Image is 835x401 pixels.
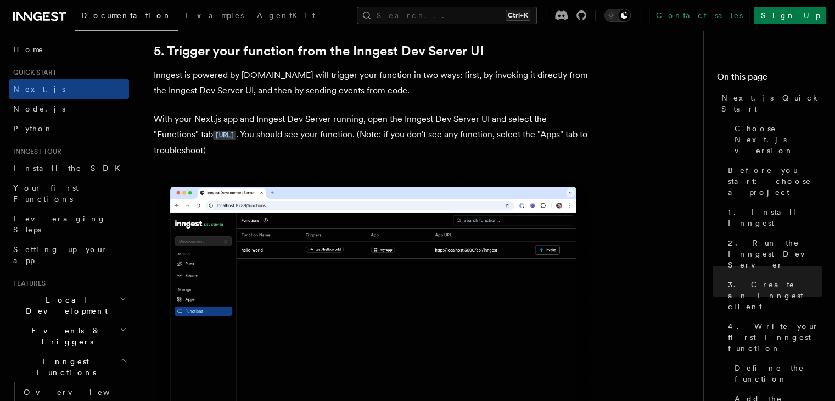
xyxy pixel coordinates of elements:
[13,104,65,113] span: Node.js
[724,202,822,233] a: 1. Install Inngest
[604,9,631,22] button: Toggle dark mode
[178,3,250,30] a: Examples
[9,158,129,178] a: Install the SDK
[9,119,129,138] a: Python
[257,11,315,20] span: AgentKit
[250,3,322,30] a: AgentKit
[9,68,57,77] span: Quick start
[649,7,749,24] a: Contact sales
[9,325,120,347] span: Events & Triggers
[735,123,822,156] span: Choose Next.js version
[9,290,129,321] button: Local Development
[728,279,822,312] span: 3. Create an Inngest client
[506,10,530,21] kbd: Ctrl+K
[728,237,822,270] span: 2. Run the Inngest Dev Server
[754,7,826,24] a: Sign Up
[13,85,65,93] span: Next.js
[724,316,822,358] a: 4. Write your first Inngest function
[185,11,244,20] span: Examples
[9,321,129,352] button: Events & Triggers
[730,358,822,389] a: Define the function
[154,43,484,59] a: 5. Trigger your function from the Inngest Dev Server UI
[9,294,120,316] span: Local Development
[13,124,53,133] span: Python
[13,245,108,265] span: Setting up your app
[728,165,822,198] span: Before you start: choose a project
[724,233,822,275] a: 2. Run the Inngest Dev Server
[9,40,129,59] a: Home
[13,164,127,172] span: Install the SDK
[24,388,137,397] span: Overview
[728,321,822,354] span: 4. Write your first Inngest function
[9,279,46,288] span: Features
[9,209,129,240] a: Leveraging Steps
[721,92,822,114] span: Next.js Quick Start
[81,11,172,20] span: Documentation
[724,160,822,202] a: Before you start: choose a project
[717,88,822,119] a: Next.js Quick Start
[9,178,129,209] a: Your first Functions
[735,363,822,385] span: Define the function
[9,99,129,119] a: Node.js
[717,70,822,88] h4: On this page
[724,275,822,316] a: 3. Create an Inngest client
[13,44,44,55] span: Home
[9,240,129,270] a: Setting up your app
[9,79,129,99] a: Next.js
[75,3,178,31] a: Documentation
[730,119,822,160] a: Choose Next.js version
[213,131,236,140] code: [URL]
[357,7,537,24] button: Search...Ctrl+K
[728,207,822,229] span: 1. Install Inngest
[154,68,593,98] p: Inngest is powered by [DOMAIN_NAME] will trigger your function in two ways: first, by invoking it...
[13,214,106,234] span: Leveraging Steps
[9,352,129,382] button: Inngest Functions
[13,183,79,203] span: Your first Functions
[9,147,61,156] span: Inngest tour
[213,129,236,140] a: [URL]
[9,356,119,378] span: Inngest Functions
[154,112,593,158] p: With your Next.js app and Inngest Dev Server running, open the Inngest Dev Server UI and select t...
